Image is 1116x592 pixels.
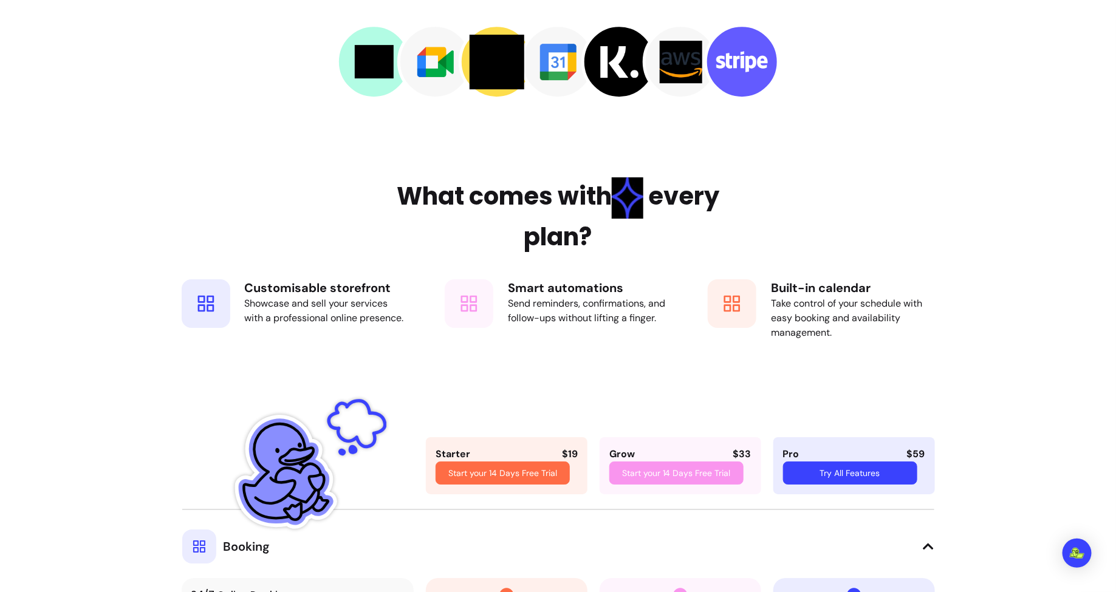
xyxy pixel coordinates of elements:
div: Pro [783,447,799,461]
a: Start your 14 Days Free Trial [436,461,570,485]
h4: Customisable storefront [245,279,408,296]
h2: What comes with every plan? [361,177,756,255]
img: Service 1 [355,43,394,81]
img: Service 3 [470,35,524,89]
div: Send reminders, confirmations, and follow-ups without lifting a finger. [508,296,671,325]
img: Service 6 [660,41,702,83]
div: $59 [907,447,925,461]
div: Showcase and sell your services with a professional online presence. [245,296,408,325]
a: Try All Features [783,461,917,485]
img: Star Blue [612,177,643,219]
a: Start your 14 Days Free Trial [609,461,744,485]
h4: Smart automations [508,279,671,296]
img: Service 2 [417,44,454,80]
div: Starter [436,447,470,461]
button: Booking [182,509,934,563]
div: Open Intercom Messenger [1063,539,1092,568]
div: $ 33 [733,447,751,461]
div: Take control of your schedule with easy booking and availability management. [771,296,934,340]
div: $ 19 [562,447,578,461]
h4: Built-in calendar [771,279,934,296]
img: Fluum Duck sticker [234,388,386,540]
img: Service 4 [540,44,577,80]
div: Grow [609,447,635,461]
img: Service 5 [600,43,638,81]
span: Booking [224,538,270,555]
img: Service 7 [716,36,768,87]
